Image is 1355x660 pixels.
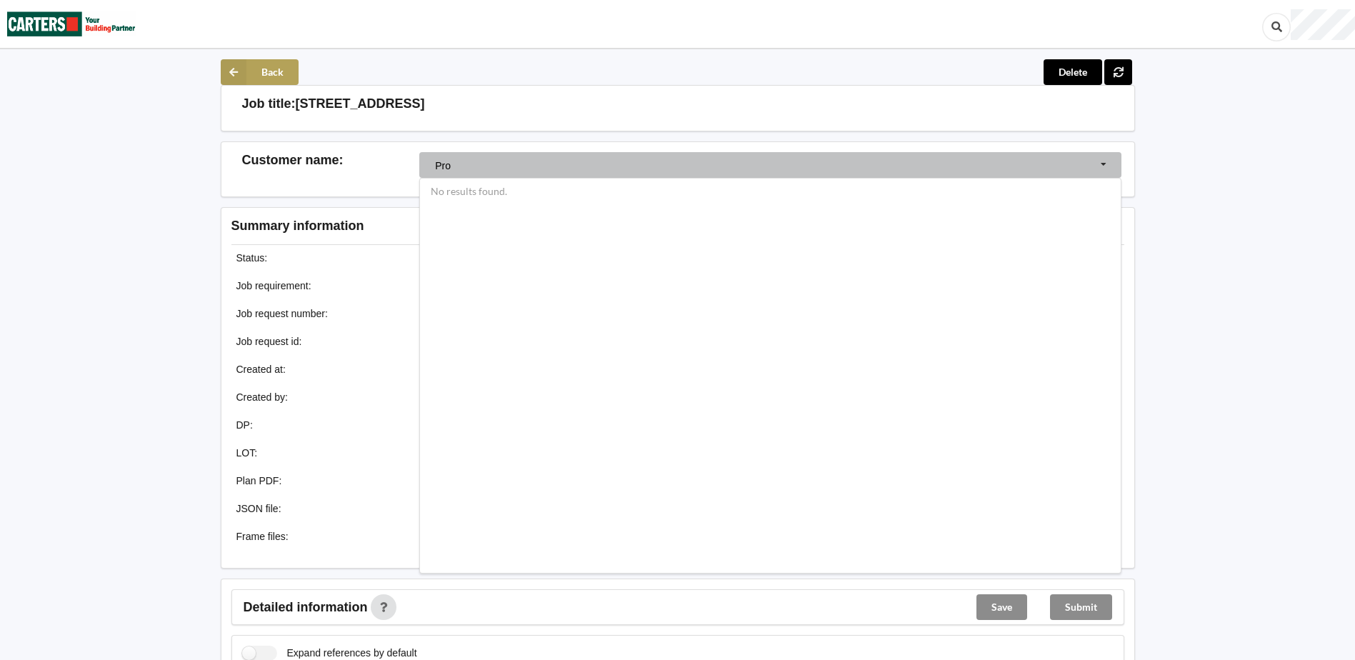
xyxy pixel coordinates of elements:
[221,59,299,85] button: Back
[244,601,368,614] span: Detailed information
[231,218,896,234] h3: Summary information
[1044,59,1102,85] button: Delete
[226,529,450,559] div: Frame files :
[419,152,1121,178] div: Customer Selector
[226,334,450,349] div: Job request id :
[226,418,450,432] div: DP :
[226,306,450,321] div: Job request number :
[242,152,420,169] h3: Customer name :
[419,179,1121,204] div: No results found.
[226,446,450,460] div: LOT :
[226,390,450,404] div: Created by :
[7,1,136,47] img: Carters
[296,96,425,112] h3: [STREET_ADDRESS]
[1291,9,1355,40] div: User Profile
[226,474,450,488] div: Plan PDF :
[226,362,450,376] div: Created at :
[226,279,450,293] div: Job requirement :
[226,501,450,516] div: JSON file :
[242,96,296,112] h3: Job title:
[226,251,450,265] div: Status :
